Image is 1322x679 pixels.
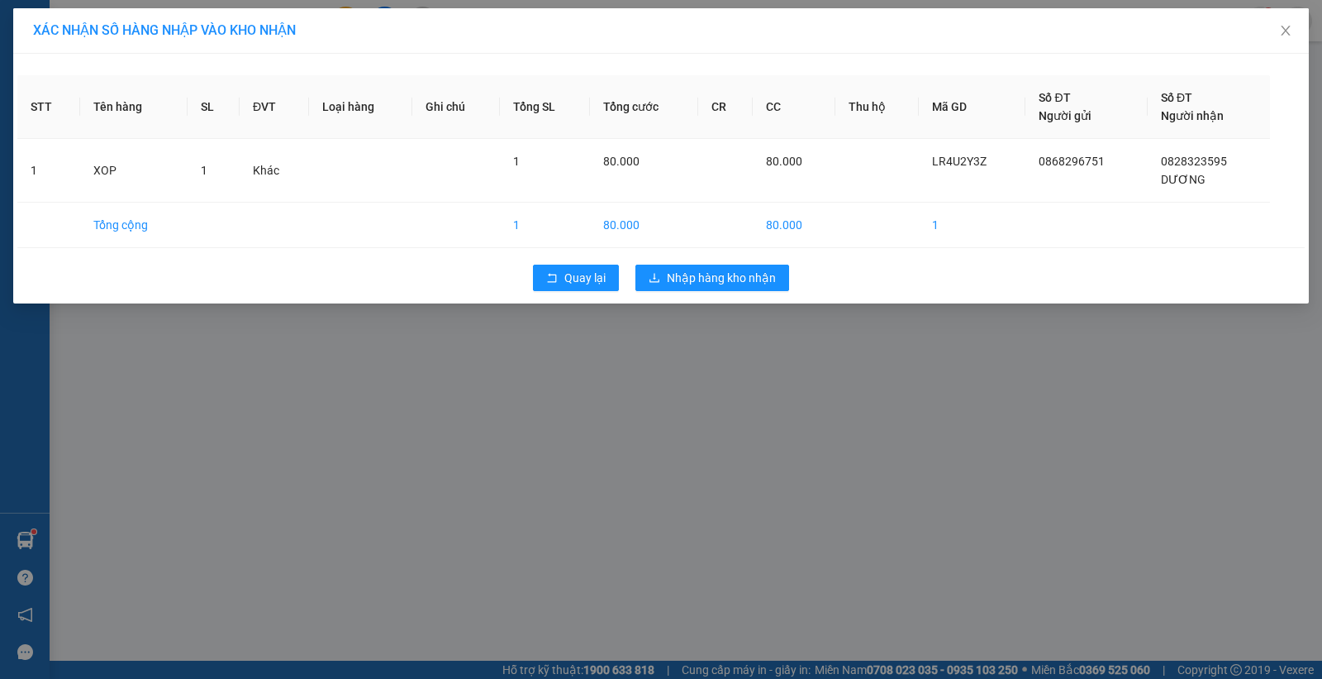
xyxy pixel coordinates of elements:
[766,155,802,168] span: 80.000
[753,75,835,139] th: CC
[33,22,296,38] span: XÁC NHẬN SỐ HÀNG NHẬP VÀO KHO NHẬN
[412,75,499,139] th: Ghi chú
[240,139,309,203] td: Khác
[1161,109,1224,122] span: Người nhận
[753,203,835,248] td: 80.000
[564,269,606,287] span: Quay lại
[698,75,753,139] th: CR
[80,139,187,203] td: XOP
[546,272,558,285] span: rollback
[635,265,789,291] button: downloadNhập hàng kho nhận
[513,155,520,168] span: 1
[835,75,919,139] th: Thu hộ
[309,75,412,139] th: Loại hàng
[1161,173,1205,186] span: DƯƠNG
[80,75,187,139] th: Tên hàng
[590,75,697,139] th: Tổng cước
[533,265,619,291] button: rollbackQuay lại
[500,75,590,139] th: Tổng SL
[649,272,660,285] span: download
[1039,91,1070,104] span: Số ĐT
[932,155,987,168] span: LR4U2Y3Z
[603,155,640,168] span: 80.000
[1279,24,1292,37] span: close
[80,203,187,248] td: Tổng cộng
[1161,155,1227,168] span: 0828323595
[1161,91,1192,104] span: Số ĐT
[17,75,80,139] th: STT
[240,75,309,139] th: ĐVT
[188,75,240,139] th: SL
[1263,8,1309,55] button: Close
[201,164,207,177] span: 1
[919,203,1025,248] td: 1
[590,203,697,248] td: 80.000
[919,75,1025,139] th: Mã GD
[667,269,776,287] span: Nhập hàng kho nhận
[1039,109,1091,122] span: Người gửi
[500,203,590,248] td: 1
[1039,155,1105,168] span: 0868296751
[17,139,80,203] td: 1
